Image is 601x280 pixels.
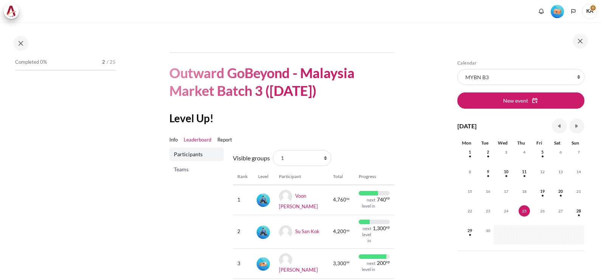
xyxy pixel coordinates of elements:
div: next level in [359,197,375,209]
span: 15 [464,186,476,197]
span: xp [346,229,350,231]
a: Su San Kok [295,228,319,234]
span: 16 [482,186,494,197]
th: Level [252,169,274,185]
span: 13 [555,166,566,177]
img: Level #3 [257,226,270,239]
span: 19 [537,186,548,197]
a: Tuesday, 2 September events [482,150,494,154]
span: 4 [519,146,530,158]
a: Monday, 29 September events [464,228,476,233]
div: next level in [359,226,371,244]
span: 6 [555,146,566,158]
a: Sunday, 28 September events [573,209,584,213]
div: next level in [359,260,375,272]
span: xp [346,261,350,263]
label: Visible groups [233,154,270,163]
a: Friday, 5 September events [537,150,548,154]
span: 4,760 [333,196,346,204]
span: 27 [555,205,566,217]
a: Tuesday, 9 September events [482,169,494,174]
span: 28 [573,205,584,217]
span: 1,300 [373,226,386,231]
th: Participant [274,169,329,185]
span: Teams [174,166,221,173]
span: / 25 [107,58,116,66]
span: 8 [464,166,476,177]
span: 29 [464,225,476,236]
div: Show notification window with no new notifications [536,6,547,17]
span: Mon [462,140,471,146]
img: Level #2 [257,257,270,271]
span: 14 [573,166,584,177]
span: xp [386,261,390,263]
span: 2 [482,146,494,158]
img: Level #3 [257,194,270,207]
span: 2 [102,58,105,66]
section: Blocks [457,60,584,272]
span: 5 [537,146,548,158]
span: Fri [536,140,542,146]
span: 23 [482,205,494,217]
div: Level #1 [551,4,564,18]
span: Tue [481,140,488,146]
span: 7 [573,146,584,158]
span: Wed [498,140,508,146]
span: 740 [377,197,386,202]
span: 9 [482,166,494,177]
span: KA [582,4,597,19]
div: Level #3 [257,225,270,239]
span: 25 [519,205,530,217]
h2: Level Up! [169,111,394,125]
span: 18 [519,186,530,197]
span: Sat [554,140,561,146]
h4: [DATE] [457,122,477,131]
th: Progress [354,169,394,185]
img: Level #1 [551,5,564,18]
img: Architeck [6,6,17,17]
a: [PERSON_NAME] [279,267,318,273]
a: Monday, 1 September events [464,150,476,154]
span: 1 [464,146,476,158]
span: Participants [174,151,221,158]
a: User menu [582,4,597,19]
a: Leaderboard [184,136,211,144]
div: Level #3 [257,193,270,207]
a: Friday, 19 September events [537,189,548,194]
a: Info [169,136,178,144]
span: Thu [517,140,525,146]
span: 22 [464,205,476,217]
a: Voon [PERSON_NAME] [279,192,318,209]
a: Teams [169,163,224,176]
span: 11 [519,166,530,177]
h5: Calendar [457,60,584,66]
h1: Outward GoBeyond - Malaysia Market Batch 3 ([DATE]) [169,64,394,100]
span: 21 [573,186,584,197]
span: 3 [500,146,512,158]
td: 3 [233,249,252,279]
span: 3,300 [333,260,346,268]
span: Completed 0% [15,58,47,66]
a: Architeck Architeck [4,4,23,19]
button: Languages [568,6,579,17]
a: Wednesday, 10 September events [500,169,512,174]
td: 1 [233,185,252,215]
a: Saturday, 20 September events [555,189,566,194]
span: 24 [500,205,512,217]
span: xp [386,197,390,199]
th: Rank [233,169,252,185]
span: 12 [537,166,548,177]
td: 2 [233,215,252,249]
span: Sun [572,140,579,146]
span: xp [346,198,350,200]
span: 200 [377,260,386,266]
span: 10 [500,166,512,177]
a: Level #1 [548,4,567,18]
th: Total [328,169,354,185]
span: 20 [555,186,566,197]
span: 26 [537,205,548,217]
span: 4,200 [333,228,346,235]
span: 17 [500,186,512,197]
a: Report [217,136,232,144]
a: Participants [169,148,224,161]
